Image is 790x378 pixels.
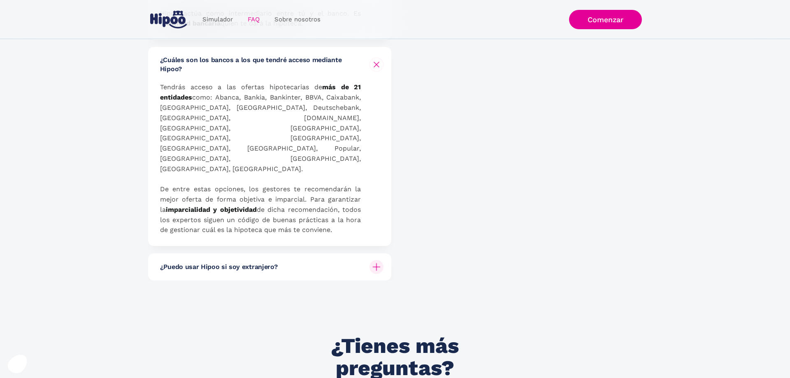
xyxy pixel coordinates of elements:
[267,12,328,28] a: Sobre nosotros
[148,7,188,32] a: home
[160,262,277,271] h6: ¿Puedo usar Hipoo si soy extranjero?
[166,206,257,213] strong: imparcialidad y objetividad
[195,12,240,28] a: Simulador
[569,10,642,29] a: Comenzar
[160,82,361,235] p: Tendrás acceso a las ofertas hipotecarias de como: Abanca, Bankia, Bankinter, BBVA, Caixabank, [G...
[240,12,267,28] a: FAQ
[160,56,363,74] h6: ¿Cuáles son los bancos a los que tendré acceso mediante Hipoo?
